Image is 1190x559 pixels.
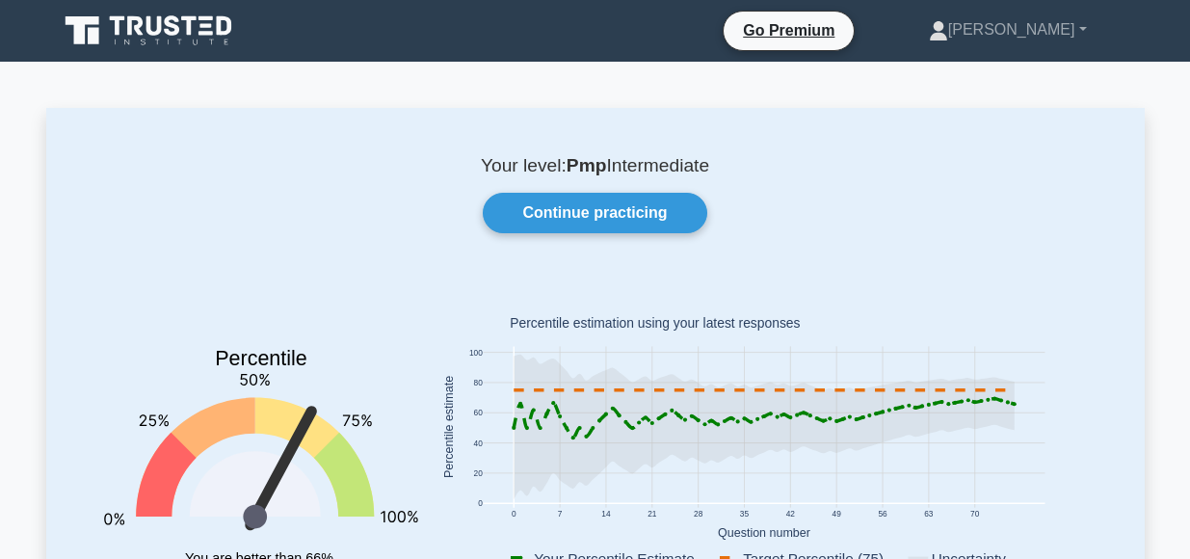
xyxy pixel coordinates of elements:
text: 56 [878,509,887,519]
a: Continue practicing [483,193,706,233]
text: 49 [832,509,841,519]
text: 70 [970,509,980,519]
text: 0 [511,509,516,519]
a: [PERSON_NAME] [883,11,1133,49]
text: 80 [473,378,483,387]
text: 20 [473,468,483,478]
text: 42 [785,509,795,519]
text: 40 [473,439,483,448]
text: Percentile [215,347,307,370]
text: 28 [694,509,703,519]
p: Your level: Intermediate [93,154,1098,177]
text: Question number [718,526,810,540]
text: Percentile estimate [442,376,456,478]
text: 35 [739,509,749,519]
text: 14 [601,509,611,519]
text: Percentile estimation using your latest responses [510,316,800,332]
a: Go Premium [731,18,846,42]
text: 63 [924,509,934,519]
text: 0 [478,499,483,509]
text: 100 [468,348,482,358]
b: Pmp [567,155,607,175]
text: 21 [648,509,657,519]
text: 7 [557,509,562,519]
text: 60 [473,409,483,418]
